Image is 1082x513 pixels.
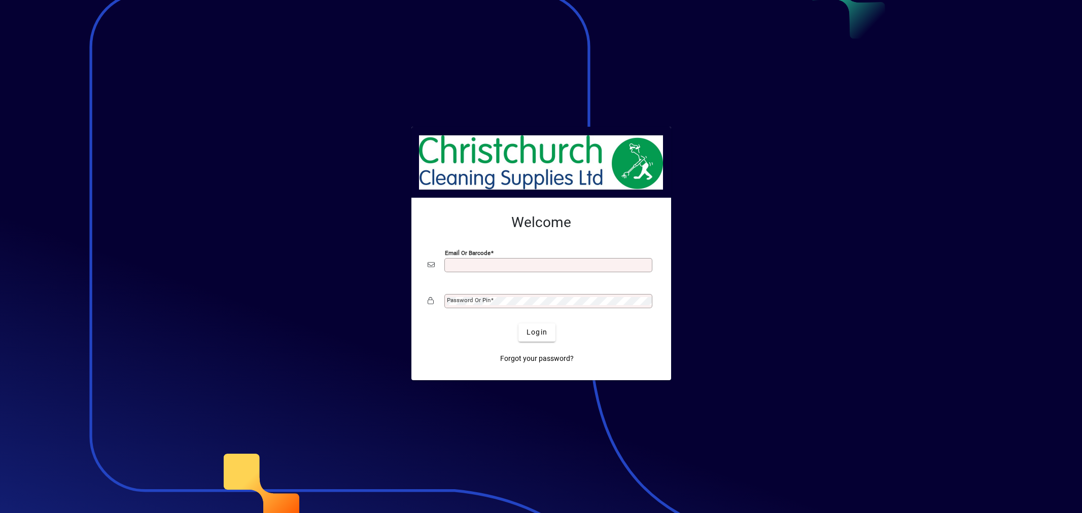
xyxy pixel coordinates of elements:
a: Forgot your password? [496,350,578,368]
button: Login [518,323,555,342]
mat-label: Email or Barcode [445,249,491,256]
mat-label: Password or Pin [447,297,491,304]
span: Forgot your password? [500,353,574,364]
h2: Welcome [428,214,655,231]
span: Login [527,327,547,338]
